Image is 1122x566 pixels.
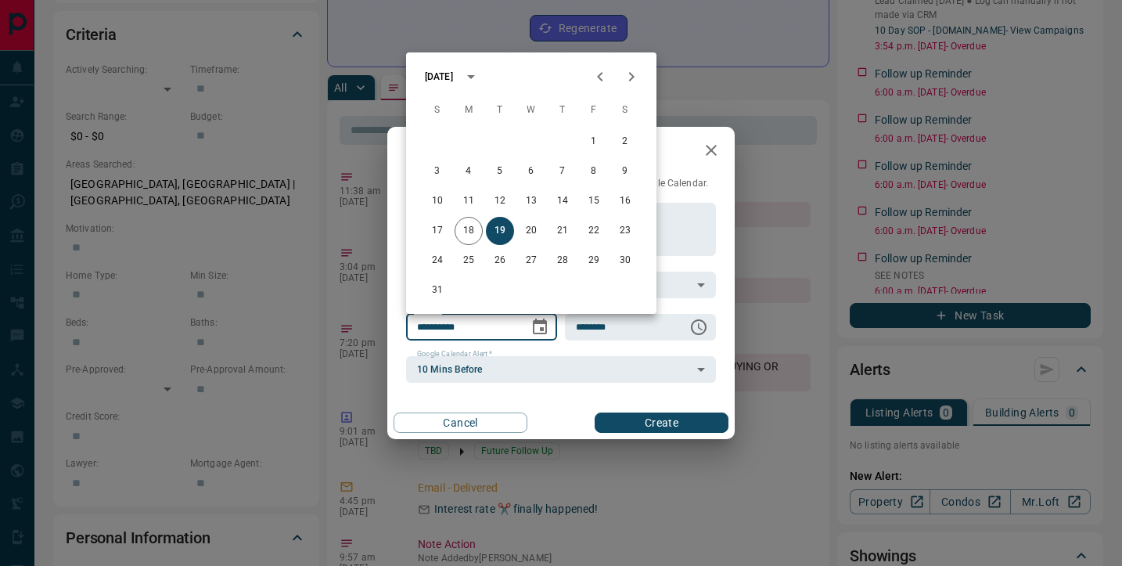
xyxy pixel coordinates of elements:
[548,95,577,126] span: Thursday
[611,187,639,215] button: 16
[394,413,527,433] button: Cancel
[517,95,545,126] span: Wednesday
[486,247,514,275] button: 26
[417,307,437,317] label: Date
[455,247,483,275] button: 25
[611,247,639,275] button: 30
[455,217,483,245] button: 18
[580,128,608,156] button: 1
[423,276,451,305] button: 31
[548,247,577,275] button: 28
[455,95,483,126] span: Monday
[611,157,639,186] button: 9
[580,217,608,245] button: 22
[616,61,647,92] button: Next month
[486,187,514,215] button: 12
[580,95,608,126] span: Friday
[423,247,451,275] button: 24
[580,157,608,186] button: 8
[423,217,451,245] button: 17
[517,187,545,215] button: 13
[548,187,577,215] button: 14
[387,127,494,177] h2: New Task
[548,157,577,186] button: 7
[406,356,716,383] div: 10 Mins Before
[423,187,451,215] button: 10
[486,157,514,186] button: 5
[517,157,545,186] button: 6
[423,95,451,126] span: Sunday
[458,63,484,90] button: calendar view is open, switch to year view
[517,217,545,245] button: 20
[455,157,483,186] button: 4
[425,70,453,84] div: [DATE]
[683,312,714,343] button: Choose time, selected time is 6:00 AM
[417,349,492,359] label: Google Calendar Alert
[548,217,577,245] button: 21
[580,247,608,275] button: 29
[423,157,451,186] button: 3
[517,247,545,275] button: 27
[584,61,616,92] button: Previous month
[611,95,639,126] span: Saturday
[455,187,483,215] button: 11
[595,413,728,433] button: Create
[611,128,639,156] button: 2
[524,312,556,343] button: Choose date, selected date is Aug 19, 2025
[576,307,596,317] label: Time
[486,217,514,245] button: 19
[486,95,514,126] span: Tuesday
[580,187,608,215] button: 15
[611,217,639,245] button: 23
